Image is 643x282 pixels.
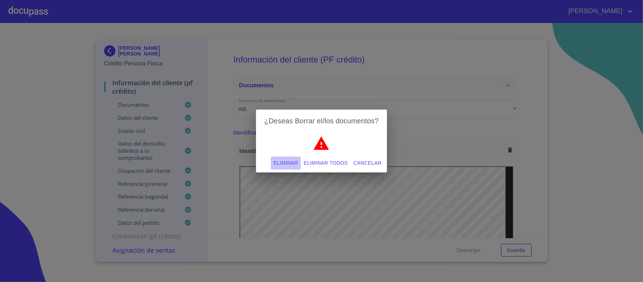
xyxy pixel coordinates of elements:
span: Eliminar [274,159,298,168]
h2: ¿Deseas Borrar el/los documentos? [264,115,379,127]
button: Eliminar [271,157,301,170]
button: Cancelar [351,157,384,170]
button: Eliminar todos [301,157,351,170]
span: Eliminar todos [304,159,348,168]
span: Cancelar [353,159,381,168]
